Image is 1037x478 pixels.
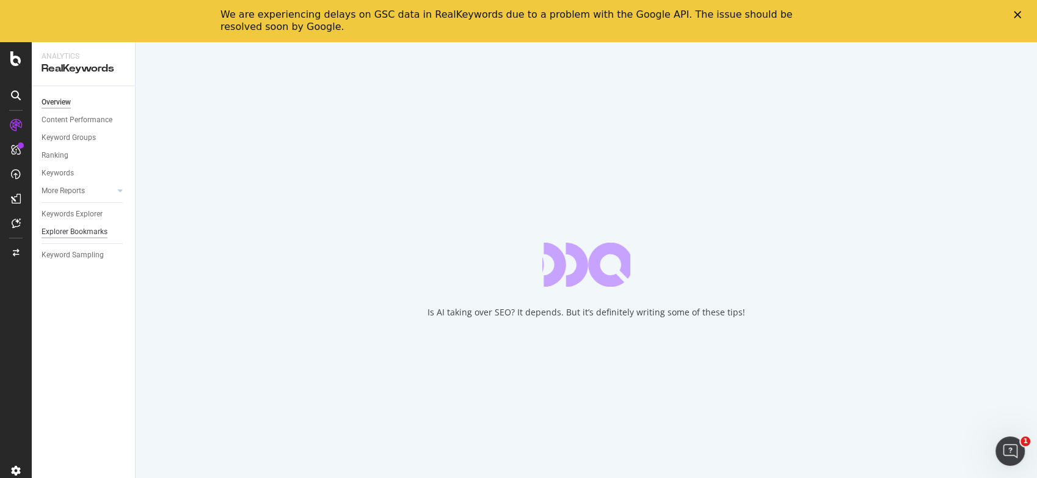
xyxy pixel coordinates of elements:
[42,208,103,221] div: Keywords Explorer
[42,167,74,180] div: Keywords
[1014,11,1026,18] div: Close
[42,249,104,262] div: Keyword Sampling
[42,96,71,109] div: Overview
[42,185,114,197] a: More Reports
[995,436,1025,466] iframe: Intercom live chat
[542,243,630,287] div: animation
[42,149,68,162] div: Ranking
[428,306,745,318] div: Is AI taking over SEO? It depends. But it’s definitely writing some of these tips!
[42,131,126,144] a: Keyword Groups
[42,249,126,262] a: Keyword Sampling
[42,51,125,62] div: Analytics
[42,208,126,221] a: Keywords Explorer
[42,167,126,180] a: Keywords
[42,226,107,238] div: Explorer Bookmarks
[42,96,126,109] a: Overview
[42,131,96,144] div: Keyword Groups
[42,62,125,76] div: RealKeywords
[220,9,797,33] div: We are experiencing delays on GSC data in RealKeywords due to a problem with the Google API. The ...
[42,149,126,162] a: Ranking
[42,114,112,127] div: Content Performance
[1021,436,1030,446] span: 1
[42,114,126,127] a: Content Performance
[42,185,85,197] div: More Reports
[42,226,126,238] a: Explorer Bookmarks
